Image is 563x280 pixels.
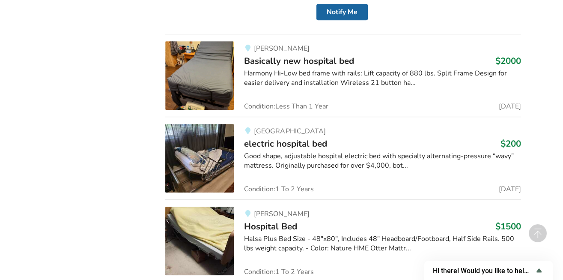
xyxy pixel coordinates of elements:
span: [DATE] [499,186,521,193]
div: Good shape, adjustable hospital electric bed with specialty alternating-pressure “wavy” mattress.... [244,151,521,171]
span: [PERSON_NAME] [254,209,309,219]
a: bedroom equipment-electric hospital bed[GEOGRAPHIC_DATA]electric hospital bed$200Good shape, adju... [165,117,521,199]
button: Notify Me [316,4,368,20]
a: bedroom equipment-basically new hospital bed[PERSON_NAME]Basically new hospital bed$2000Harmony H... [165,34,521,117]
div: Harmony Hi-Low bed frame with rails: Lift capacity of 880 lbs. Split Frame Design for easier deli... [244,69,521,88]
div: Halsa Plus Bed Size - 48"x80", Includes 48" Headboard/Footboard, Half Side Rails. 500 lbs weight ... [244,234,521,254]
span: Condition: 1 To 2 Years [244,268,314,275]
h3: $2000 [495,55,521,66]
span: Hospital Bed [244,220,297,232]
span: [GEOGRAPHIC_DATA] [254,126,325,136]
span: Condition: 1 To 2 Years [244,186,314,193]
h3: $200 [500,138,521,149]
span: [DATE] [499,103,521,110]
img: bedroom equipment-electric hospital bed [165,124,234,193]
img: bedroom equipment-hospital bed [165,207,234,275]
img: bedroom equipment-basically new hospital bed [165,41,234,110]
span: [PERSON_NAME] [254,44,309,53]
button: Show survey - Hi there! Would you like to help us improve AssistList? [433,265,544,276]
span: electric hospital bed [244,138,327,150]
span: Basically new hospital bed [244,55,354,67]
h3: $1500 [495,221,521,232]
span: Condition: Less Than 1 Year [244,103,328,110]
span: Hi there! Would you like to help us improve AssistList? [433,267,534,275]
